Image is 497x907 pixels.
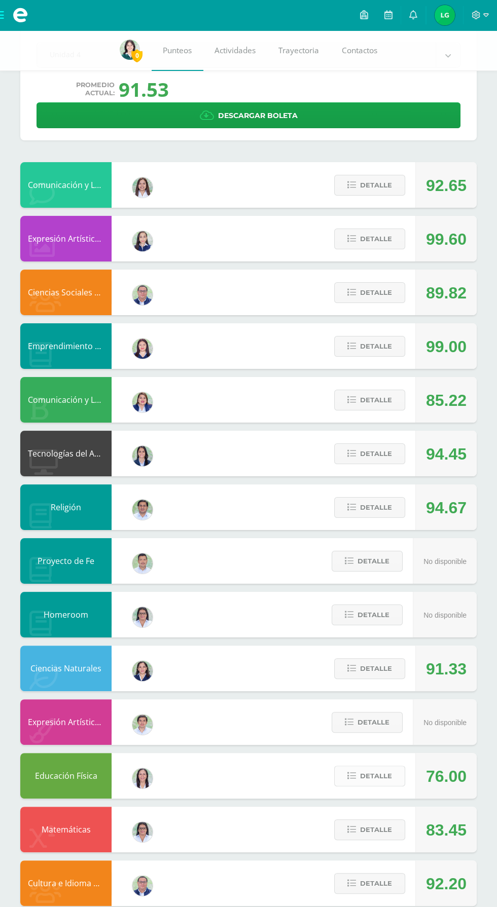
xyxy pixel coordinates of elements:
[360,444,392,463] span: Detalle
[152,30,203,71] a: Punteos
[426,753,467,799] div: 76.00
[132,661,153,681] img: 34baededec4b5a5d684641d5d0f97b48.png
[360,283,392,302] span: Detalle
[426,861,467,906] div: 92.20
[20,216,112,261] div: Expresión Artística ARTES PLÁSTICAS
[20,377,112,423] div: Comunicación y Lenguaje, Idioma Español
[120,40,140,60] img: 75d9deeb5eb39d191c4714c0e1a187b5.png
[435,5,455,25] img: 30f3d87f9934a48f68ba91f034c32408.png
[334,873,405,894] button: Detalle
[132,338,153,359] img: a452c7054714546f759a1a740f2e8572.png
[20,807,112,852] div: Matemáticas
[426,163,467,208] div: 92.65
[360,391,392,409] span: Detalle
[215,45,256,56] span: Actividades
[426,646,467,692] div: 91.33
[360,230,392,248] span: Detalle
[334,819,405,840] button: Detalle
[334,390,405,410] button: Detalle
[334,229,405,249] button: Detalle
[332,604,403,625] button: Detalle
[426,807,467,853] div: 83.45
[132,822,153,842] img: 341d98b4af7301a051bfb6365f8299c3.png
[20,484,112,530] div: Religión
[119,76,169,102] div: 91.53
[20,592,112,637] div: Homeroom
[20,753,112,799] div: Educación Física
[334,282,405,303] button: Detalle
[426,324,467,369] div: 99.00
[132,768,153,788] img: f77eda19ab9d4901e6803b4611072024.png
[163,45,192,56] span: Punteos
[132,285,153,305] img: c1c1b07ef08c5b34f56a5eb7b3c08b85.png
[426,216,467,262] div: 99.60
[132,392,153,412] img: 97caf0f34450839a27c93473503a1ec1.png
[358,552,389,571] span: Detalle
[360,498,392,517] span: Detalle
[426,485,467,531] div: 94.67
[76,81,115,97] span: Promedio actual:
[423,557,467,565] span: No disponible
[20,323,112,369] div: Emprendimiento para la Productividad
[426,270,467,316] div: 89.82
[360,337,392,356] span: Detalle
[132,177,153,198] img: acecb51a315cac2de2e3deefdb732c9f.png
[132,607,153,627] img: 341d98b4af7301a051bfb6365f8299c3.png
[360,659,392,678] span: Detalle
[334,175,405,196] button: Detalle
[334,336,405,357] button: Detalle
[334,497,405,518] button: Detalle
[20,162,112,208] div: Comunicación y Lenguaje, Inglés
[331,30,389,71] a: Contactos
[332,551,403,572] button: Detalle
[423,719,467,727] span: No disponible
[131,49,143,62] span: 0
[20,538,112,584] div: Proyecto de Fe
[132,500,153,520] img: f767cae2d037801592f2ba1a5db71a2a.png
[334,766,405,786] button: Detalle
[426,431,467,477] div: 94.45
[423,611,467,619] span: No disponible
[360,767,392,785] span: Detalle
[132,446,153,466] img: 7489ccb779e23ff9f2c3e89c21f82ed0.png
[20,431,112,476] div: Tecnologías del Aprendizaje y la Comunicación: Computación
[426,377,467,423] div: 85.22
[132,553,153,574] img: 585d333ccf69bb1c6e5868c8cef08dba.png
[278,45,319,56] span: Trayectoria
[360,820,392,839] span: Detalle
[132,876,153,896] img: c1c1b07ef08c5b34f56a5eb7b3c08b85.png
[20,270,112,315] div: Ciencias Sociales y Formación Ciudadana
[342,45,377,56] span: Contactos
[360,874,392,893] span: Detalle
[334,443,405,464] button: Detalle
[358,606,389,624] span: Detalle
[20,646,112,691] div: Ciencias Naturales
[218,103,298,128] span: Descargar boleta
[360,176,392,195] span: Detalle
[203,30,267,71] a: Actividades
[358,713,389,732] span: Detalle
[37,102,460,128] a: Descargar boleta
[132,231,153,251] img: 360951c6672e02766e5b7d72674f168c.png
[20,699,112,745] div: Expresión Artística FORMACIÓN MUSICAL
[267,30,331,71] a: Trayectoria
[334,658,405,679] button: Detalle
[20,860,112,906] div: Cultura e Idioma Maya, Garífuna o Xinka
[332,712,403,733] button: Detalle
[132,714,153,735] img: 8e3dba6cfc057293c5db5c78f6d0205d.png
